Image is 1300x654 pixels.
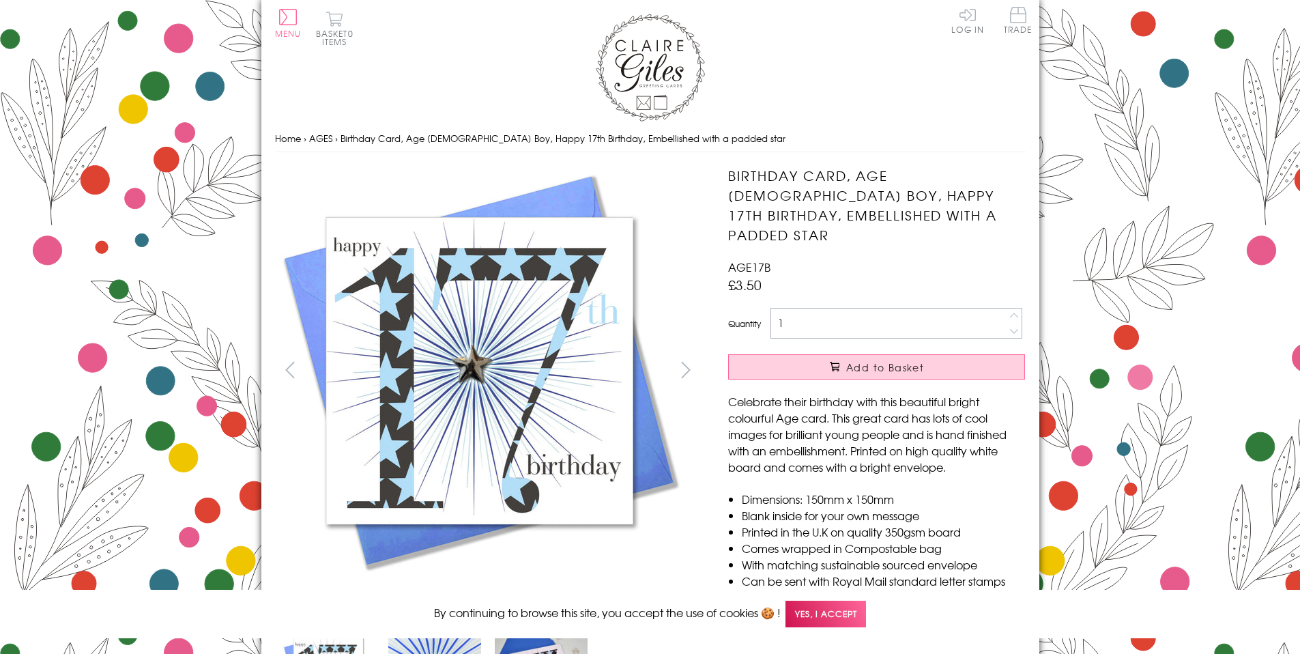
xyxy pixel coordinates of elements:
[316,11,353,46] button: Basket0 items
[742,540,1025,556] li: Comes wrapped in Compostable bag
[742,573,1025,589] li: Can be sent with Royal Mail standard letter stamps
[728,166,1025,244] h1: Birthday Card, Age [DEMOGRAPHIC_DATA] Boy, Happy 17th Birthday, Embellished with a padded star
[670,354,701,385] button: next
[341,132,785,145] span: Birthday Card, Age [DEMOGRAPHIC_DATA] Boy, Happy 17th Birthday, Embellished with a padded star
[275,9,302,38] button: Menu
[846,360,924,374] span: Add to Basket
[728,317,761,330] label: Quantity
[728,259,770,275] span: AGE17B
[275,125,1026,153] nav: breadcrumbs
[742,491,1025,507] li: Dimensions: 150mm x 150mm
[742,507,1025,524] li: Blank inside for your own message
[335,132,338,145] span: ›
[275,166,684,575] img: Birthday Card, Age 17 Boy, Happy 17th Birthday, Embellished with a padded star
[309,132,332,145] a: AGES
[322,27,353,48] span: 0 items
[785,601,866,627] span: Yes, I accept
[728,275,762,294] span: £3.50
[1004,7,1032,33] span: Trade
[275,132,301,145] a: Home
[596,14,705,122] img: Claire Giles Greetings Cards
[1004,7,1032,36] a: Trade
[742,524,1025,540] li: Printed in the U.K on quality 350gsm board
[742,556,1025,573] li: With matching sustainable sourced envelope
[951,7,984,33] a: Log In
[275,27,302,40] span: Menu
[275,354,306,385] button: prev
[728,393,1025,475] p: Celebrate their birthday with this beautiful bright colourful Age card. This great card has lots ...
[304,132,306,145] span: ›
[728,354,1025,380] button: Add to Basket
